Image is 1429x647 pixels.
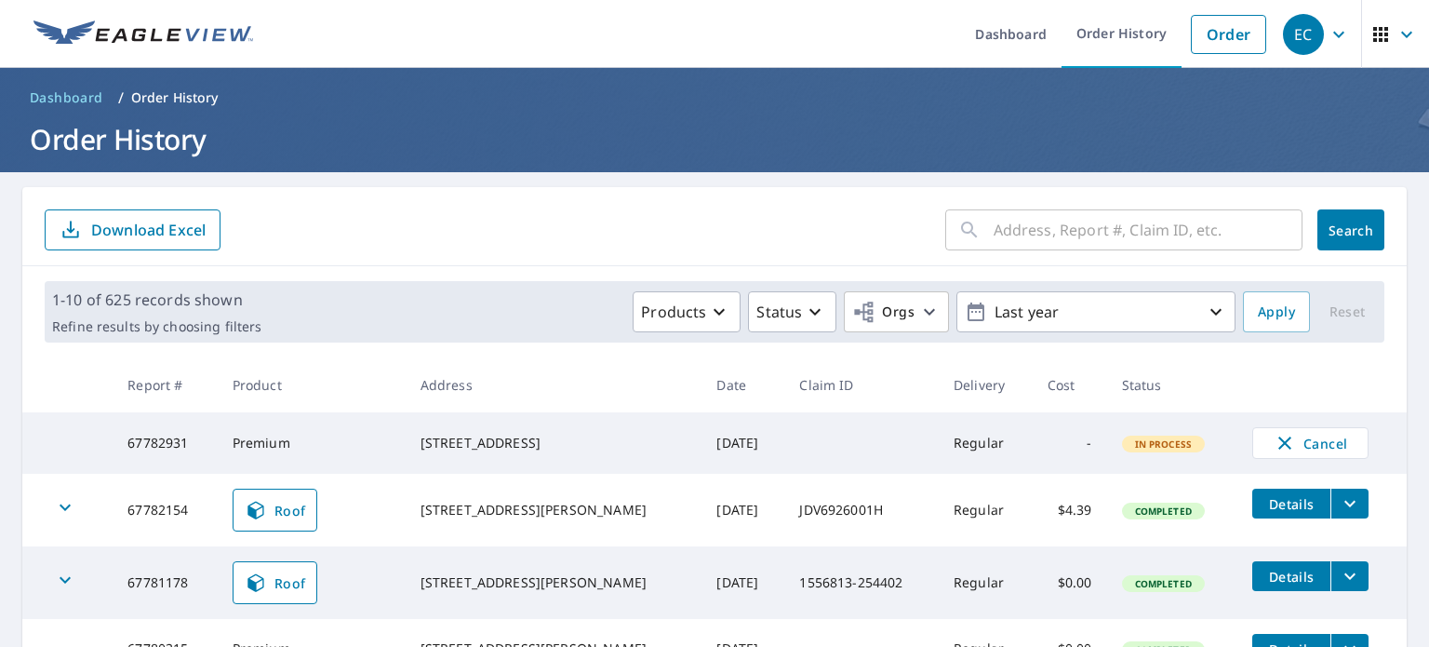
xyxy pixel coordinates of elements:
[1330,489,1369,519] button: filesDropdownBtn-67782154
[994,204,1302,256] input: Address, Report #, Claim ID, etc.
[701,357,784,412] th: Date
[91,220,206,240] p: Download Excel
[1033,546,1107,619] td: $0.00
[939,474,1033,546] td: Regular
[22,120,1407,158] h1: Order History
[245,499,306,521] span: Roof
[45,209,220,250] button: Download Excel
[784,357,939,412] th: Claim ID
[1124,505,1203,518] span: Completed
[1033,412,1107,474] td: -
[1124,438,1204,451] span: In Process
[233,489,318,532] a: Roof
[1263,568,1319,586] span: Details
[421,434,688,452] div: [STREET_ADDRESS]
[756,301,802,323] p: Status
[1252,427,1369,459] button: Cancel
[701,546,784,619] td: [DATE]
[784,474,939,546] td: JDV6926001H
[939,357,1033,412] th: Delivery
[1272,432,1349,454] span: Cancel
[1033,357,1107,412] th: Cost
[784,546,939,619] td: 1556813-254402
[113,357,218,412] th: Report #
[1332,222,1369,239] span: Search
[939,546,1033,619] td: Regular
[1191,15,1266,54] a: Order
[1107,357,1238,412] th: Status
[1263,495,1319,513] span: Details
[22,83,1407,113] nav: breadcrumb
[406,357,702,412] th: Address
[748,291,836,332] button: Status
[33,20,253,48] img: EV Logo
[844,291,949,332] button: Orgs
[1252,561,1330,591] button: detailsBtn-67781178
[1033,474,1107,546] td: $4.39
[30,88,103,107] span: Dashboard
[1317,209,1384,250] button: Search
[113,546,218,619] td: 67781178
[131,88,219,107] p: Order History
[852,301,915,324] span: Orgs
[421,573,688,592] div: [STREET_ADDRESS][PERSON_NAME]
[233,561,318,604] a: Roof
[22,83,111,113] a: Dashboard
[52,318,261,335] p: Refine results by choosing filters
[939,412,1033,474] td: Regular
[218,412,406,474] td: Premium
[52,289,261,311] p: 1-10 of 625 records shown
[701,412,784,474] td: [DATE]
[1252,489,1330,519] button: detailsBtn-67782154
[1283,14,1324,55] div: EC
[641,301,706,323] p: Products
[701,474,784,546] td: [DATE]
[245,572,306,594] span: Roof
[421,501,688,519] div: [STREET_ADDRESS][PERSON_NAME]
[1258,301,1295,324] span: Apply
[1124,577,1203,590] span: Completed
[987,296,1205,329] p: Last year
[113,474,218,546] td: 67782154
[1243,291,1310,332] button: Apply
[956,291,1235,332] button: Last year
[633,291,741,332] button: Products
[1330,561,1369,591] button: filesDropdownBtn-67781178
[118,87,124,109] li: /
[218,357,406,412] th: Product
[113,412,218,474] td: 67782931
